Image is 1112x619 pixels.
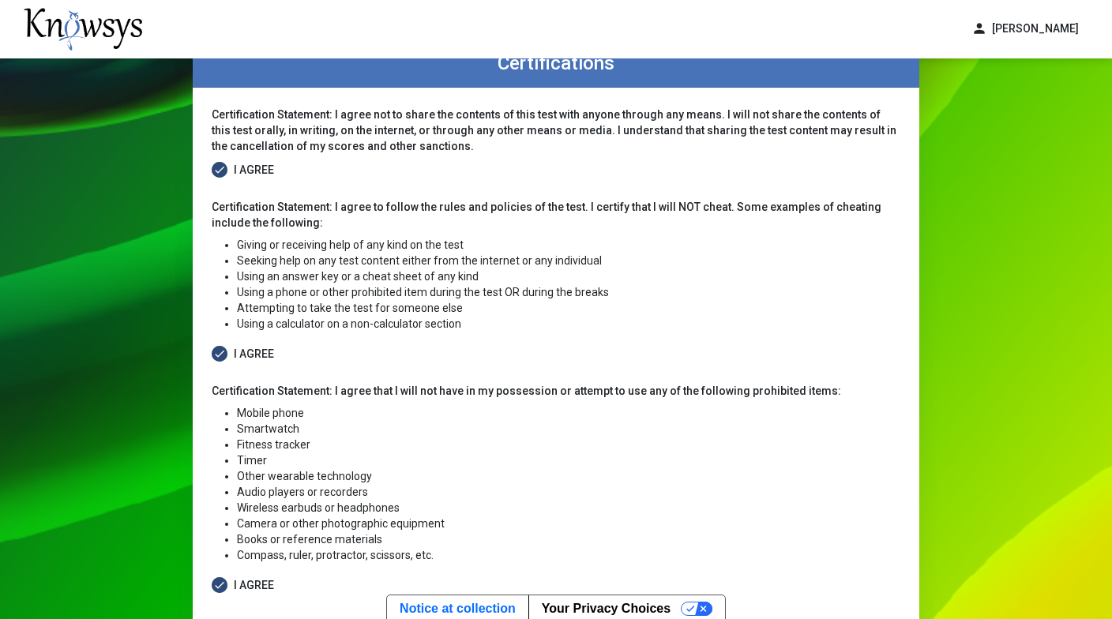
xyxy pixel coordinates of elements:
li: Wireless earbuds or headphones [237,500,900,516]
li: Books or reference materials [237,531,900,547]
span: person [971,21,987,37]
li: Compass, ruler, protractor, scissors, etc. [237,547,900,563]
li: Using an answer key or a cheat sheet of any kind [237,268,900,284]
li: Camera or other photographic equipment [237,516,900,531]
li: Audio players or recorders [237,484,900,500]
p: Certification Statement: I agree not to share the contents of this test with anyone through any m... [212,107,900,154]
li: Fitness tracker [237,437,900,452]
li: Using a phone or other prohibited item during the test OR during the breaks [237,284,900,300]
li: Attempting to take the test for someone else [237,300,900,316]
li: Using a calculator on a non-calculator section [237,316,900,332]
p: Certification Statement: I agree that I will not have in my possession or attempt to use any of t... [212,383,900,399]
li: Timer [237,452,900,468]
li: Seeking help on any test content either from the internet or any individual [237,253,900,268]
li: Other wearable technology [237,468,900,484]
p: Certification Statement: I agree to follow the rules and policies of the test. I certify that I w... [212,199,900,231]
li: Giving or receiving help of any kind on the test [237,237,900,253]
li: Smartwatch [237,421,900,437]
label: Certifications [498,52,614,74]
li: Mobile phone [237,405,900,421]
img: knowsys-logo.png [24,8,142,51]
button: person[PERSON_NAME] [962,16,1088,42]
